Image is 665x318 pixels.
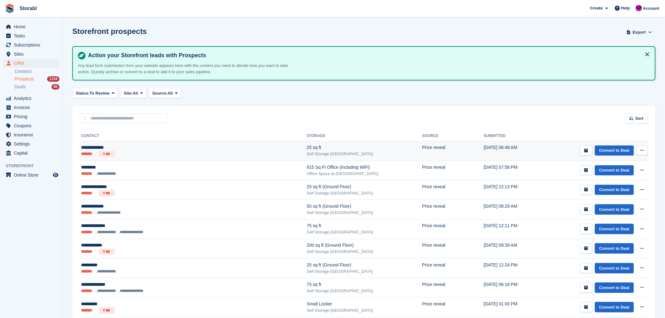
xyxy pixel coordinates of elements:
td: Price reveal [422,180,484,200]
div: 50 sq ft (Ground Floor) [307,203,422,210]
span: Analytics [14,94,52,103]
td: [DATE] 09:39 AM [484,239,538,259]
td: Price reveal [422,200,484,219]
span: Invoices [14,103,52,112]
a: Convert to Deal [595,204,634,215]
button: Site: All [120,88,146,98]
a: menu [3,112,59,121]
a: menu [3,31,59,40]
a: menu [3,103,59,112]
div: 25 sq ft (Ground Floor) [307,184,422,190]
span: Tasks [14,31,52,40]
th: Source [422,131,484,141]
span: To Review [90,90,109,96]
img: stora-icon-8386f47178a22dfd0bd8f6a31ec36ba5ce8667c1dd55bd0f319d3a0aa187defe.svg [5,4,14,13]
td: Price reveal [422,141,484,161]
div: Self Storage [GEOGRAPHIC_DATA] [307,249,422,255]
td: [DATE] 01:00 PM [484,298,538,317]
a: menu [3,50,59,58]
a: Convert to Deal [595,243,634,254]
div: Self Storage [GEOGRAPHIC_DATA] [307,210,422,216]
span: Insurance [14,130,52,139]
div: 75 sq ft [307,222,422,229]
a: menu [3,22,59,31]
img: Helen Morton [636,5,642,11]
td: Price reveal [422,278,484,298]
span: Deals [14,84,26,90]
span: Account [643,5,659,12]
a: menu [3,121,59,130]
div: Self Storage [GEOGRAPHIC_DATA] [307,268,422,275]
div: 30 [52,84,59,90]
div: 200 sq ft (Ground Floor) [307,242,422,249]
th: Submitted [484,131,538,141]
span: Sites [14,50,52,58]
div: Self Storage [GEOGRAPHIC_DATA] [307,229,422,235]
td: [DATE] 07:58 PM [484,161,538,180]
button: Status: To Review [72,88,118,98]
a: Contacts [14,69,59,74]
button: Export [625,27,653,37]
span: Pricing [14,112,52,121]
div: Self Storage [GEOGRAPHIC_DATA] [307,288,422,294]
td: [DATE] 06:46 AM [484,141,538,161]
button: Source: All [149,88,181,98]
div: 1134 [47,76,59,82]
span: Source: [152,90,168,96]
div: 25 sq ft [307,144,422,151]
span: Subscriptions [14,41,52,49]
td: Price reveal [422,239,484,259]
span: Site: [124,90,133,96]
span: Create [590,5,603,11]
div: 75 sq ft [307,281,422,288]
th: Contact [80,131,307,141]
a: Storabl [17,3,39,14]
td: Price reveal [422,161,484,180]
span: Help [621,5,630,11]
td: [DATE] 06:16 PM [484,278,538,298]
a: menu [3,130,59,139]
a: Convert to Deal [595,282,634,293]
span: Export [633,29,646,36]
a: menu [3,41,59,49]
a: Convert to Deal [595,185,634,195]
a: Preview store [52,171,59,179]
div: 915 Sq Ft Office (including WiFi) [307,164,422,171]
span: All [168,90,173,96]
span: Online Store [14,171,52,179]
a: menu [3,149,59,157]
a: Deals 30 [14,84,59,90]
a: Prospects 1134 [14,76,59,82]
a: menu [3,140,59,148]
span: Storefront [6,163,63,169]
span: Prospects [14,76,34,82]
td: Price reveal [422,219,484,239]
p: Any lead form submission from your website appears here with the context you need to decide how y... [78,63,298,75]
span: Sort [635,115,644,122]
td: [DATE] 12:24 PM [484,259,538,278]
a: Convert to Deal [595,145,634,156]
span: Coupons [14,121,52,130]
td: Price reveal [422,298,484,317]
td: Price reveal [422,259,484,278]
td: [DATE] 08:29 AM [484,200,538,219]
td: [DATE] 12:13 PM [484,180,538,200]
a: menu [3,94,59,103]
span: Settings [14,140,52,148]
a: Convert to Deal [595,302,634,312]
a: Convert to Deal [595,165,634,176]
span: Home [14,22,52,31]
a: Convert to Deal [595,224,634,234]
span: Status: [76,90,90,96]
td: [DATE] 12:11 PM [484,219,538,239]
a: menu [3,171,59,179]
h1: Storefront prospects [72,27,147,36]
th: Storage [307,131,422,141]
div: Small Locker [307,301,422,307]
span: All [133,90,138,96]
div: 25 sq ft (Ground Floor) [307,262,422,268]
div: Self Storage [GEOGRAPHIC_DATA] [307,190,422,196]
div: Self Storage [GEOGRAPHIC_DATA] [307,307,422,314]
span: CRM [14,59,52,68]
div: Self Storage [GEOGRAPHIC_DATA] [307,151,422,157]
